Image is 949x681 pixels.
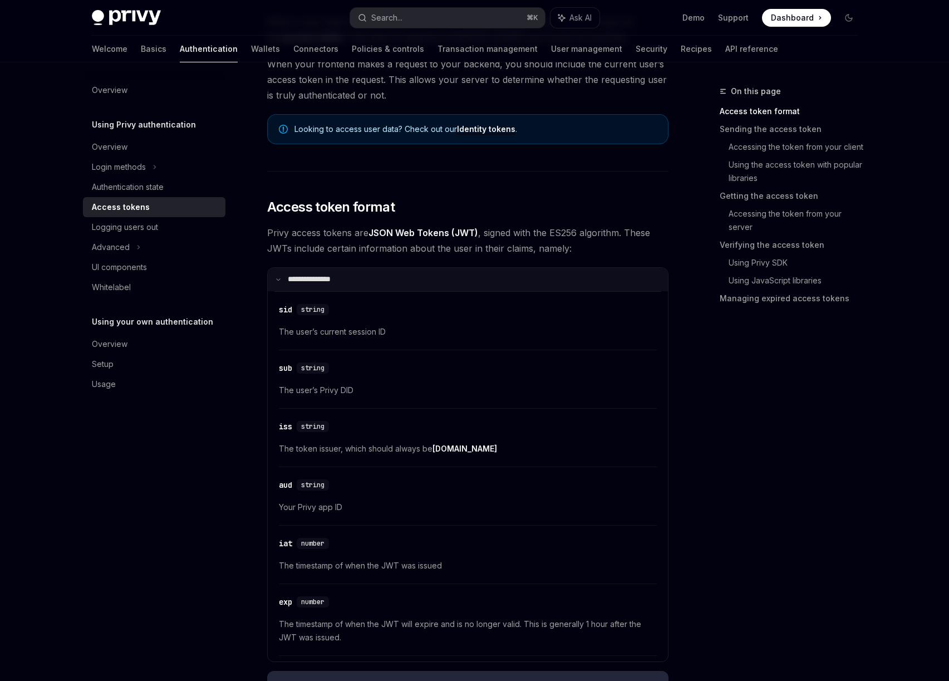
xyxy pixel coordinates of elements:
[720,187,867,205] a: Getting the access token
[527,13,538,22] span: ⌘ K
[636,36,667,62] a: Security
[279,384,657,397] span: The user’s Privy DID
[92,200,150,214] div: Access tokens
[368,227,478,239] a: JSON Web Tokens (JWT)
[718,12,749,23] a: Support
[279,442,657,455] span: The token issuer, which should always be
[279,596,292,607] div: exp
[840,9,858,27] button: Toggle dark mode
[279,304,292,315] div: sid
[141,36,166,62] a: Basics
[279,559,657,572] span: The timestamp of when the JWT was issued
[301,597,324,606] span: number
[279,538,292,549] div: iat
[720,290,867,307] a: Managing expired access tokens
[682,12,705,23] a: Demo
[720,120,867,138] a: Sending the access token
[729,156,867,187] a: Using the access token with popular libraries
[350,8,545,28] button: Search...⌘K
[432,444,497,454] a: [DOMAIN_NAME]
[92,378,116,391] div: Usage
[279,479,292,491] div: aud
[92,281,131,294] div: Whitelabel
[294,124,657,135] span: Looking to access user data? Check out our .
[267,198,395,216] span: Access token format
[92,337,127,351] div: Overview
[92,261,147,274] div: UI components
[83,374,225,394] a: Usage
[180,36,238,62] a: Authentication
[92,221,158,234] div: Logging users out
[301,422,324,431] span: string
[681,36,712,62] a: Recipes
[267,56,668,103] span: When your frontend makes a request to your backend, you should include the current user’s access ...
[92,84,127,97] div: Overview
[92,10,161,26] img: dark logo
[725,36,778,62] a: API reference
[301,539,324,548] span: number
[92,315,213,329] h5: Using your own authentication
[92,140,127,154] div: Overview
[301,481,324,489] span: string
[731,85,781,98] span: On this page
[267,225,668,256] span: Privy access tokens are , signed with the ES256 algorithm. These JWTs include certain information...
[83,80,225,100] a: Overview
[457,124,515,134] a: Identity tokens
[279,421,292,432] div: iss
[92,180,164,194] div: Authentication state
[279,325,657,339] span: The user’s current session ID
[83,177,225,197] a: Authentication state
[279,501,657,514] span: Your Privy app ID
[729,254,867,272] a: Using Privy SDK
[92,160,146,174] div: Login methods
[762,9,831,27] a: Dashboard
[437,36,538,62] a: Transaction management
[729,272,867,290] a: Using JavaScript libraries
[251,36,280,62] a: Wallets
[293,36,338,62] a: Connectors
[720,236,867,254] a: Verifying the access token
[83,197,225,217] a: Access tokens
[83,334,225,354] a: Overview
[279,125,288,134] svg: Note
[569,12,592,23] span: Ask AI
[301,364,324,373] span: string
[279,362,292,374] div: sub
[83,217,225,237] a: Logging users out
[83,137,225,157] a: Overview
[92,357,114,371] div: Setup
[83,354,225,374] a: Setup
[720,102,867,120] a: Access token format
[729,205,867,236] a: Accessing the token from your server
[771,12,814,23] span: Dashboard
[92,36,127,62] a: Welcome
[92,241,130,254] div: Advanced
[550,8,599,28] button: Ask AI
[83,257,225,277] a: UI components
[729,138,867,156] a: Accessing the token from your client
[279,618,657,644] span: The timestamp of when the JWT will expire and is no longer valid. This is generally 1 hour after ...
[83,277,225,297] a: Whitelabel
[352,36,424,62] a: Policies & controls
[92,118,196,131] h5: Using Privy authentication
[551,36,622,62] a: User management
[371,11,402,25] div: Search...
[301,305,324,314] span: string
